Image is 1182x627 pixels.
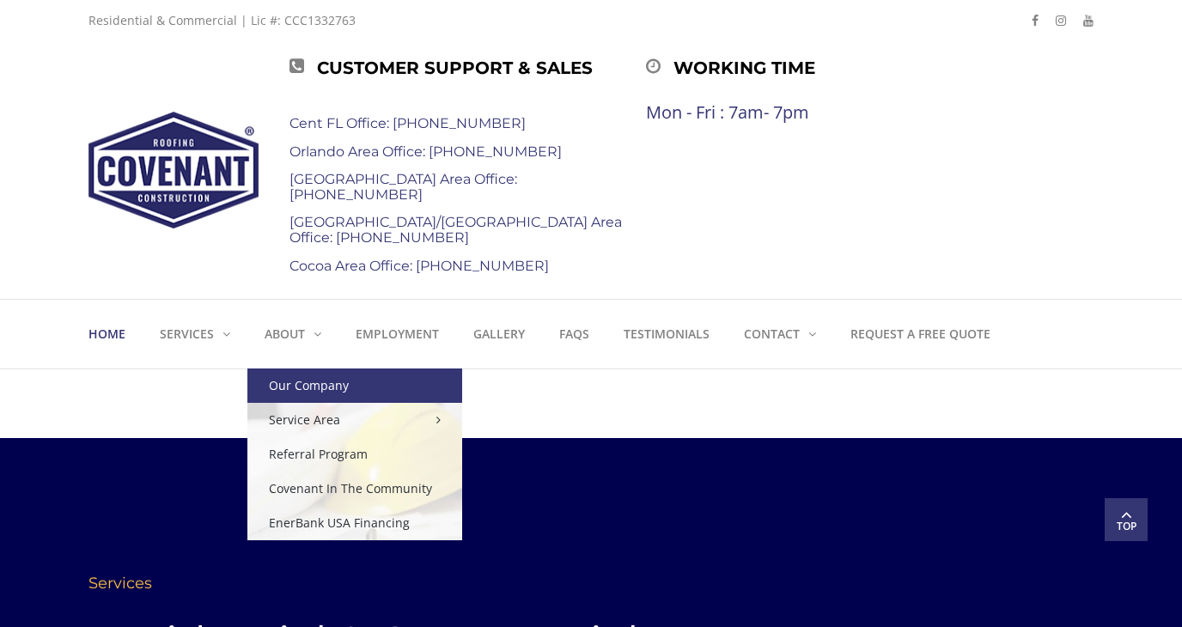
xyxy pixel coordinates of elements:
[88,300,143,368] a: Home
[289,53,646,82] div: Customer Support & Sales
[456,300,542,368] a: Gallery
[624,326,710,342] strong: Testimonials
[160,326,214,342] strong: Services
[289,143,562,160] a: Orlando Area Office: [PHONE_NUMBER]
[289,214,622,246] a: [GEOGRAPHIC_DATA]/[GEOGRAPHIC_DATA] Area Office: [PHONE_NUMBER]
[850,326,990,342] strong: Request a Free Quote
[338,300,456,368] a: Employment
[88,574,152,593] rs-layer: Services
[88,326,125,342] strong: Home
[646,103,1002,122] div: Mon - Fri : 7am- 7pm
[833,300,1008,368] a: Request a Free Quote
[247,472,462,506] a: Covenant In The Community
[247,368,462,403] a: Our Company
[88,112,259,228] img: Covenant Roofing and Construction, Inc.
[606,300,727,368] a: Testimonials
[247,506,462,540] a: EnerBank USA Financing
[247,403,462,437] a: Service Area
[1105,518,1148,535] span: Top
[289,115,526,131] a: Cent FL Office: [PHONE_NUMBER]
[744,326,800,342] strong: Contact
[265,326,305,342] strong: About
[289,258,549,274] a: Cocoa Area Office: [PHONE_NUMBER]
[289,171,517,203] a: [GEOGRAPHIC_DATA] Area Office: [PHONE_NUMBER]
[473,326,525,342] strong: Gallery
[143,300,247,368] a: Services
[559,326,589,342] strong: FAQs
[247,300,338,368] a: About
[646,53,1002,82] div: Working time
[356,326,439,342] strong: Employment
[542,300,606,368] a: FAQs
[247,437,462,472] a: Referral Program
[1105,498,1148,541] a: Top
[727,300,833,368] a: Contact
